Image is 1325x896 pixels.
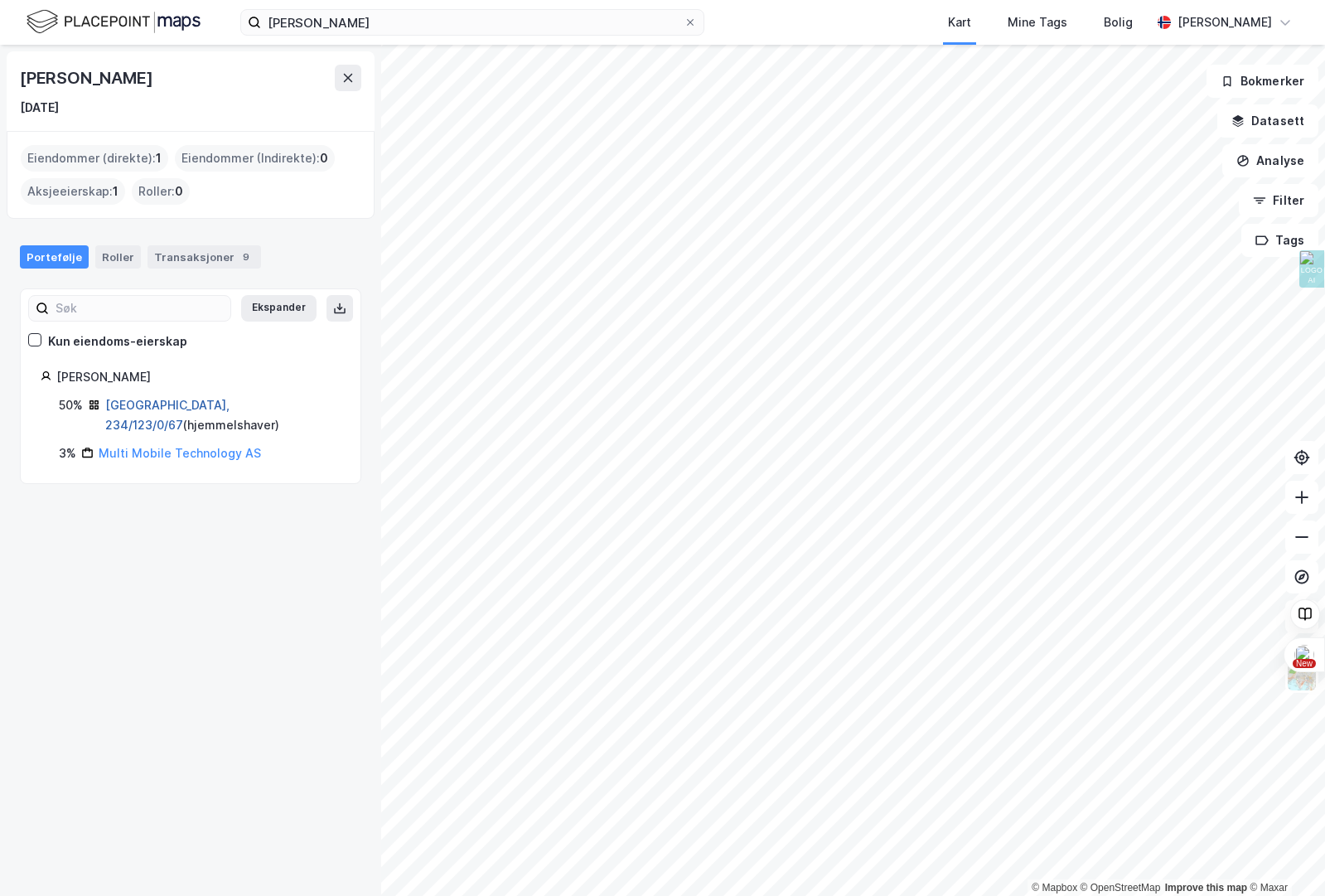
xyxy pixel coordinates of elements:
div: Kontrollprogram for chat [1242,816,1325,896]
div: Eiendommer (direkte) : [21,145,168,172]
button: Filter [1239,184,1318,217]
a: OpenStreetMap [1081,882,1161,894]
input: Søk på adresse, matrikkel, gårdeiere, leietakere eller personer [261,10,684,35]
div: Mine Tags [1008,12,1067,32]
div: 50% [59,395,83,415]
div: Roller [95,245,141,269]
div: Eiendommer (Indirekte) : [175,145,335,172]
iframe: Chat Widget [1242,816,1325,896]
a: Improve this map [1165,882,1247,894]
button: Tags [1241,224,1318,257]
button: Bokmerker [1207,65,1318,98]
img: logo.f888ab2527a4732fd821a326f86c7f29.svg [27,7,201,36]
span: 0 [320,148,328,168]
div: Kart [948,12,971,32]
a: Mapbox [1032,882,1077,894]
button: Ekspander [241,295,317,322]
div: Aksjeeierskap : [21,178,125,205]
div: Bolig [1104,12,1133,32]
div: Roller : [132,178,190,205]
input: Søk [49,296,230,321]
div: 3% [59,443,76,463]
div: [PERSON_NAME] [1178,12,1272,32]
span: 1 [113,182,118,201]
div: Portefølje [20,245,89,269]
span: 1 [156,148,162,168]
a: Multi Mobile Technology AS [99,446,261,460]
div: [PERSON_NAME] [56,367,341,387]
div: 9 [238,249,254,265]
div: [PERSON_NAME] [20,65,156,91]
button: Datasett [1217,104,1318,138]
div: Transaksjoner [147,245,261,269]
div: ( hjemmelshaver ) [105,395,341,435]
div: Kun eiendoms-eierskap [48,332,187,351]
div: [DATE] [20,98,59,118]
button: Analyse [1222,144,1318,177]
span: 0 [175,182,183,201]
a: [GEOGRAPHIC_DATA], 234/123/0/67 [105,398,230,432]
